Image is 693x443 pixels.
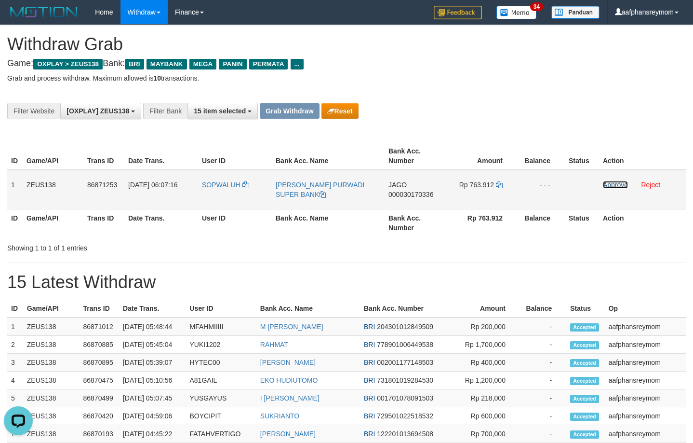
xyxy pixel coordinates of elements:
span: OXPLAY > ZEUS138 [33,59,103,69]
th: Bank Acc. Number [360,300,453,318]
th: Balance [520,300,566,318]
th: Balance [517,142,565,170]
a: EKO HUDIUTOMO [260,376,318,384]
td: ZEUS138 [23,354,80,372]
span: Accepted [570,395,599,403]
div: Filter Bank [143,103,187,119]
th: Game/API [23,142,83,170]
a: Approve [603,181,628,189]
td: YUSGAYUS [186,389,256,407]
td: 3 [7,354,23,372]
td: - [520,354,566,372]
span: Accepted [570,430,599,439]
td: 4 [7,372,23,389]
th: Game/API [23,209,83,236]
th: User ID [198,142,272,170]
span: BRI [364,412,375,420]
span: Copy 001701078091503 to clipboard [377,394,433,402]
a: [PERSON_NAME] PURWADI SUPER BANK [276,181,364,198]
th: Date Trans. [124,142,198,170]
a: I [PERSON_NAME] [260,394,320,402]
td: ZEUS138 [23,407,80,425]
td: - - - [517,170,565,209]
td: 1 [7,318,23,336]
td: aafphansreymom [605,318,686,336]
span: 86871253 [87,181,117,189]
span: 34 [530,2,543,11]
td: [DATE] 05:07:45 [119,389,186,407]
td: aafphansreymom [605,336,686,354]
th: Bank Acc. Number [385,142,445,170]
th: Bank Acc. Name [256,300,360,318]
td: - [520,372,566,389]
img: panduan.png [551,6,600,19]
td: [DATE] 05:45:04 [119,336,186,354]
span: BRI [364,430,375,438]
a: Copy 763912 to clipboard [496,181,503,189]
th: Balance [517,209,565,236]
td: 86870885 [80,336,119,354]
button: Reset [321,103,359,119]
th: ID [7,209,23,236]
span: BRI [364,341,375,348]
h1: Withdraw Grab [7,35,686,54]
th: Amount [453,300,520,318]
td: aafphansreymom [605,389,686,407]
td: 86870420 [80,407,119,425]
td: - [520,425,566,443]
td: 2 [7,336,23,354]
span: Copy 122201013694508 to clipboard [377,430,433,438]
span: BRI [364,359,375,366]
th: Status [566,300,604,318]
span: PERMATA [249,59,288,69]
td: aafphansreymom [605,425,686,443]
span: [DATE] 06:07:16 [128,181,177,189]
span: BRI [364,394,375,402]
td: Rp 200,000 [453,318,520,336]
span: BRI [364,323,375,331]
td: - [520,318,566,336]
td: YUKI1202 [186,336,256,354]
div: Showing 1 to 1 of 1 entries [7,239,281,253]
th: Status [565,209,599,236]
button: Grab Withdraw [260,103,319,119]
td: ZEUS138 [23,425,80,443]
span: BRI [125,59,144,69]
a: Reject [641,181,660,189]
span: Accepted [570,413,599,421]
span: Copy 731801019284530 to clipboard [377,376,433,384]
th: Amount [445,142,517,170]
td: MFAHMIIIII [186,318,256,336]
th: Game/API [23,300,80,318]
td: [DATE] 05:10:56 [119,372,186,389]
td: FATAHVERTIGO [186,425,256,443]
th: Bank Acc. Number [385,209,445,236]
a: M [PERSON_NAME] [260,323,323,331]
span: 15 item selected [194,107,246,115]
span: Copy 729501022518532 to clipboard [377,412,433,420]
th: Date Trans. [119,300,186,318]
h1: 15 Latest Withdraw [7,273,686,292]
th: Bank Acc. Name [272,209,385,236]
th: Status [565,142,599,170]
td: Rp 400,000 [453,354,520,372]
a: SUKRIANTO [260,412,299,420]
strong: 10 [153,74,161,82]
h4: Game: Bank: [7,59,686,69]
th: ID [7,300,23,318]
th: Trans ID [83,142,124,170]
span: Copy 778901006449538 to clipboard [377,341,433,348]
button: [OXPLAY] ZEUS138 [60,103,141,119]
th: ID [7,142,23,170]
td: ZEUS138 [23,318,80,336]
a: RAHMAT [260,341,288,348]
span: MAYBANK [147,59,187,69]
td: - [520,407,566,425]
td: aafphansreymom [605,407,686,425]
th: Bank Acc. Name [272,142,385,170]
td: Rp 218,000 [453,389,520,407]
td: 1 [7,170,23,209]
td: HYTEC00 [186,354,256,372]
div: Filter Website [7,103,60,119]
td: aafphansreymom [605,372,686,389]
